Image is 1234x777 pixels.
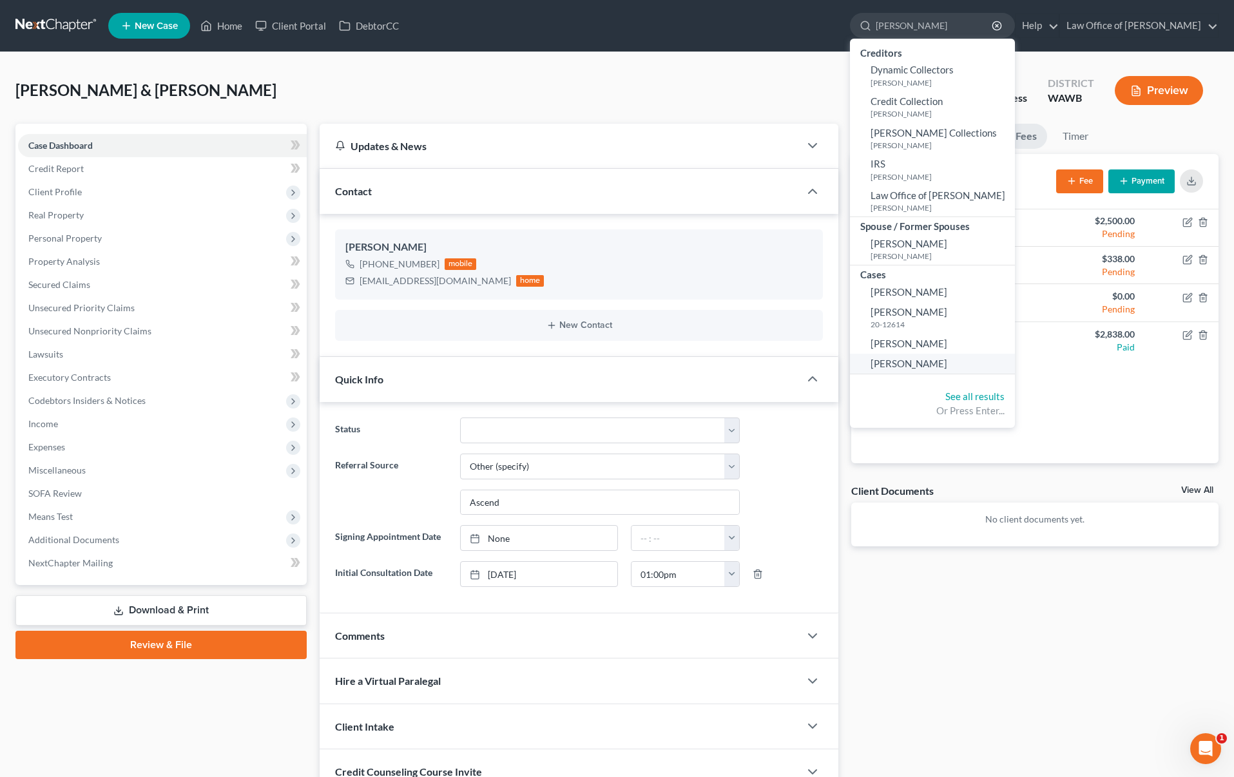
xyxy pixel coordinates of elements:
small: [PERSON_NAME] [871,202,1012,213]
input: Other Referral Source [461,490,739,515]
span: Codebtors Insiders & Notices [28,395,146,406]
a: Home [194,14,249,37]
div: Pending [1045,227,1135,240]
a: Case Dashboard [18,134,307,157]
span: Case Dashboard [28,140,93,151]
span: Unsecured Nonpriority Claims [28,325,151,336]
span: [PERSON_NAME] Collections [871,127,997,139]
span: Additional Documents [28,534,119,545]
a: IRS[PERSON_NAME] [850,154,1015,186]
div: Pending [1045,303,1135,316]
a: Property Analysis [18,250,307,273]
a: NextChapter Mailing [18,552,307,575]
span: Personal Property [28,233,102,244]
span: Unsecured Priority Claims [28,302,135,313]
a: [PERSON_NAME][PERSON_NAME] [850,234,1015,265]
div: $338.00 [1045,253,1135,265]
small: [PERSON_NAME] [871,77,1012,88]
span: Property Analysis [28,256,100,267]
span: Credit Report [28,163,84,174]
a: Secured Claims [18,273,307,296]
label: Referral Source [329,454,454,515]
span: [PERSON_NAME] & [PERSON_NAME] [15,81,276,99]
iframe: Intercom live chat [1190,733,1221,764]
div: Pending [1045,265,1135,278]
small: [PERSON_NAME] [871,108,1012,119]
span: [PERSON_NAME] [871,358,947,369]
label: Signing Appointment Date [329,525,454,551]
span: Contact [335,185,372,197]
div: $2,500.00 [1045,215,1135,227]
span: Dynamic Collectors [871,64,954,75]
label: Initial Consultation Date [329,561,454,587]
div: Cases [850,265,1015,282]
input: -- : -- [631,562,725,586]
small: [PERSON_NAME] [871,140,1012,151]
div: mobile [445,258,477,270]
span: New Case [135,21,178,31]
a: Lawsuits [18,343,307,366]
a: Credit Collection[PERSON_NAME] [850,91,1015,123]
span: Quick Info [335,373,383,385]
input: -- : -- [631,526,725,550]
a: SOFA Review [18,482,307,505]
div: Updates & News [335,139,785,153]
a: Unsecured Priority Claims [18,296,307,320]
a: Executory Contracts [18,366,307,389]
small: [PERSON_NAME] [871,251,1012,262]
a: Dynamic Collectors[PERSON_NAME] [850,60,1015,91]
a: Unsecured Nonpriority Claims [18,320,307,343]
a: DebtorCC [333,14,405,37]
div: Creditors [850,44,1015,60]
span: SOFA Review [28,488,82,499]
input: Search by name... [876,14,994,37]
span: Secured Claims [28,279,90,290]
a: See all results [945,390,1005,402]
span: Income [28,418,58,429]
label: Status [329,417,454,443]
div: [PERSON_NAME] [345,240,813,255]
span: 1 [1217,733,1227,743]
span: IRS [871,158,885,169]
small: 20-12614 [871,319,1012,330]
div: Spouse / Former Spouses [850,217,1015,233]
button: Payment [1108,169,1175,193]
a: Credit Report [18,157,307,180]
span: [PERSON_NAME] [871,306,947,318]
span: Means Test [28,511,73,522]
span: Lawsuits [28,349,63,360]
a: Download & Print [15,595,307,626]
span: Expenses [28,441,65,452]
span: NextChapter Mailing [28,557,113,568]
p: No client documents yet. [862,513,1208,526]
a: None [461,526,617,550]
a: Law Office of [PERSON_NAME] [1060,14,1218,37]
span: Credit Collection [871,95,943,107]
span: Hire a Virtual Paralegal [335,675,441,687]
small: [PERSON_NAME] [871,171,1012,182]
div: Or Press Enter... [860,404,1005,417]
span: Client Profile [28,186,82,197]
a: Law Office of [PERSON_NAME][PERSON_NAME] [850,186,1015,217]
span: [PERSON_NAME] [871,338,947,349]
span: [PERSON_NAME] [871,238,947,249]
div: $2,838.00 [1045,328,1135,341]
a: View All [1181,486,1213,495]
a: [PERSON_NAME] [850,334,1015,354]
a: [PERSON_NAME]20-12614 [850,302,1015,334]
a: Fees [1005,124,1047,149]
a: [DATE] [461,562,617,586]
a: Client Portal [249,14,333,37]
a: [PERSON_NAME] [850,354,1015,374]
div: Client Documents [851,484,934,497]
span: [PERSON_NAME] [871,286,947,298]
div: [EMAIL_ADDRESS][DOMAIN_NAME] [360,274,511,287]
span: Law Office of [PERSON_NAME] [871,189,1005,201]
span: Miscellaneous [28,465,86,475]
div: $0.00 [1045,290,1135,303]
button: Preview [1115,76,1203,105]
div: Paid [1045,341,1135,354]
a: Help [1016,14,1059,37]
button: New Contact [345,320,813,331]
a: Timer [1052,124,1099,149]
